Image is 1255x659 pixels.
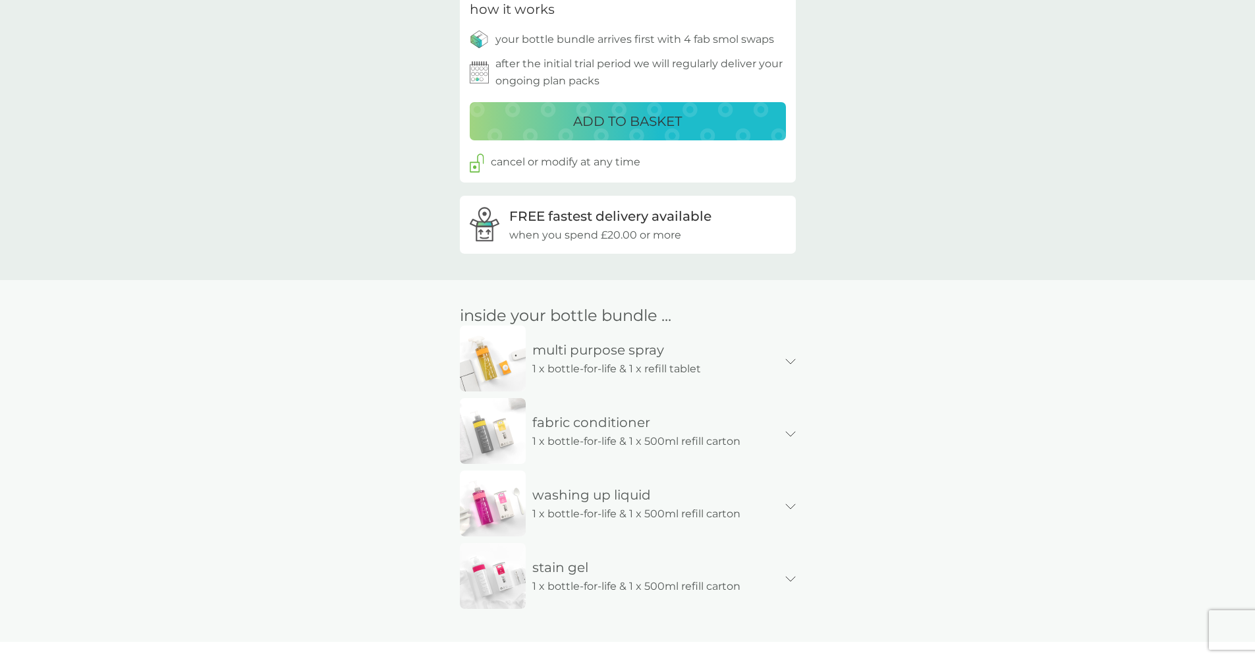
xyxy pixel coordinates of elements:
[526,578,747,595] p: 1 x bottle-for-life & 1 x 500ml refill carton
[526,484,657,505] p: washing up liquid
[526,412,657,433] p: fabric conditioner
[573,111,682,132] p: ADD TO BASKET
[526,433,747,450] p: 1 x bottle-for-life & 1 x 500ml refill carton
[495,55,786,89] p: after the initial trial period we will regularly deliver your ongoing plan packs
[526,339,671,360] p: multi purpose spray
[491,154,640,171] p: cancel or modify at any time
[509,227,681,244] p: when you spend £20.00 or more
[460,306,796,326] h2: inside your bottle bundle ...
[495,31,774,48] p: your bottle bundle arrives first with 4 fab smol swaps
[526,360,708,378] p: 1 x bottle-for-life & 1 x refill tablet
[460,326,526,391] img: bundle-spray-multi-purpose-mobile_79e05164-17e5-405f-a653-934e1b3800c8.jpg
[509,206,711,227] p: FREE fastest delivery available
[470,102,786,140] button: ADD TO BASKET
[460,471,526,536] img: bundle-washing-up-liquid-mobile_5331d502-44bd-4619-84ef-b581b2792e86.jpg
[460,543,526,609] img: bundle-stain-gel-mobile_cb379457-e35c-4a94-a0d7-401a8ef07670.jpg
[460,398,526,464] img: bundle-fabric-conditioner-mobile_fc237f50-b98d-405c-99a0-642b40e73b0f.jpg
[526,505,747,523] p: 1 x bottle-for-life & 1 x 500ml refill carton
[526,557,595,578] p: stain gel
